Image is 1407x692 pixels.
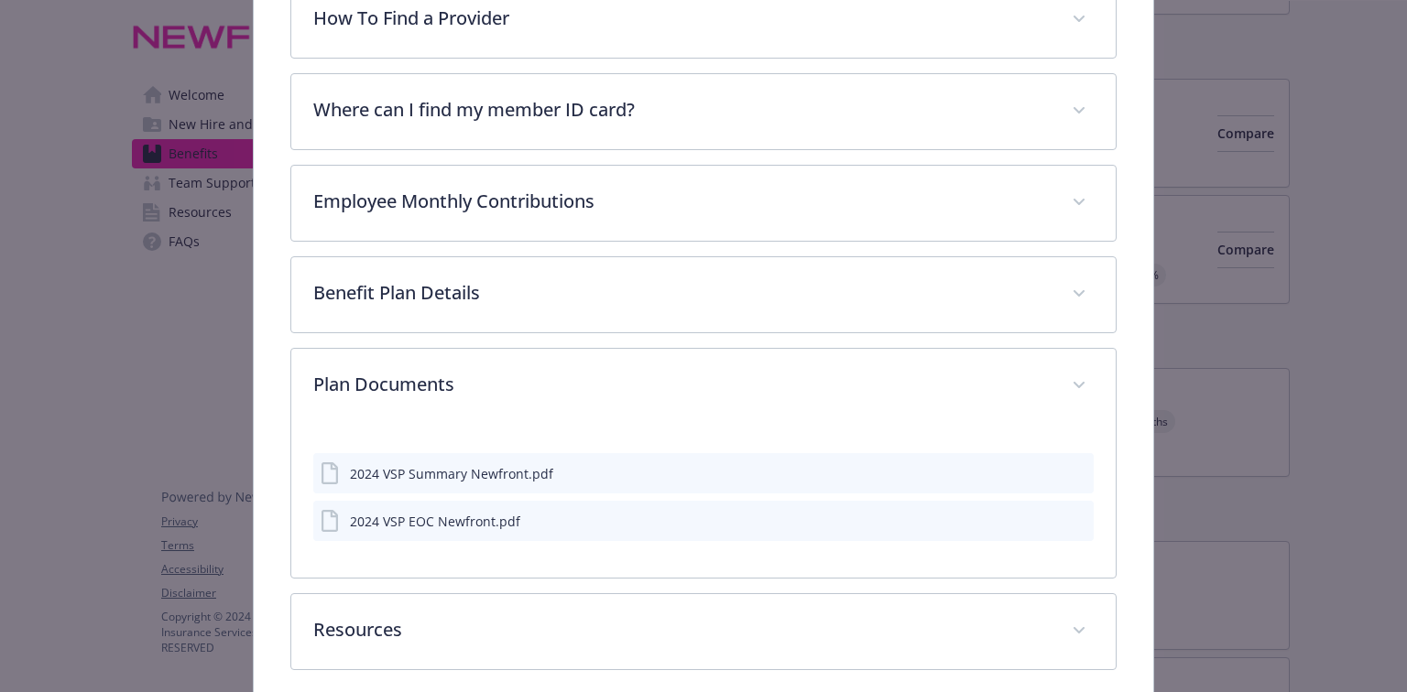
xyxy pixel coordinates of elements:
[291,74,1115,149] div: Where can I find my member ID card?
[313,5,1049,32] p: How To Find a Provider
[291,594,1115,669] div: Resources
[313,616,1049,643] p: Resources
[1070,512,1086,531] button: preview file
[350,512,520,531] div: 2024 VSP EOC Newfront.pdf
[313,96,1049,124] p: Where can I find my member ID card?
[1041,512,1055,531] button: download file
[313,188,1049,215] p: Employee Monthly Contributions
[291,257,1115,332] div: Benefit Plan Details
[313,371,1049,398] p: Plan Documents
[350,464,553,483] div: 2024 VSP Summary Newfront.pdf
[1041,464,1055,483] button: download file
[1070,464,1086,483] button: preview file
[291,166,1115,241] div: Employee Monthly Contributions
[313,279,1049,307] p: Benefit Plan Details
[291,424,1115,578] div: Plan Documents
[291,349,1115,424] div: Plan Documents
